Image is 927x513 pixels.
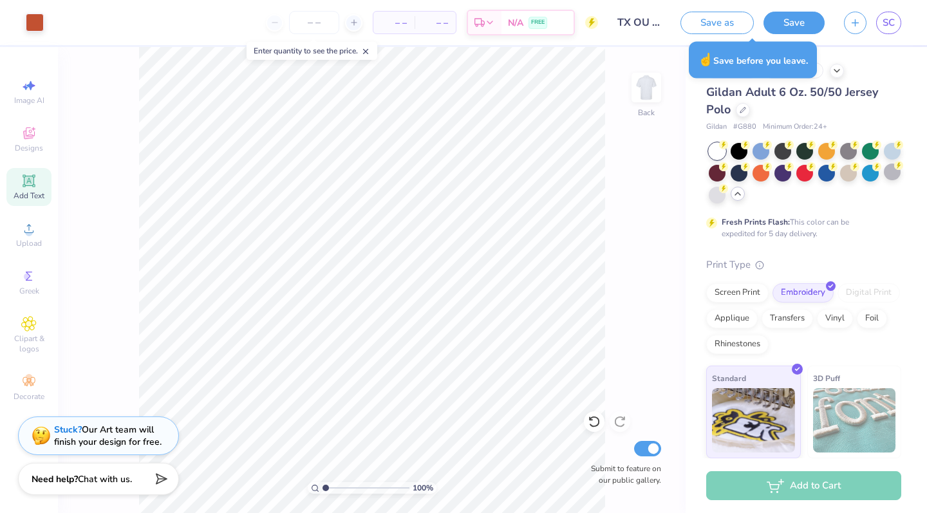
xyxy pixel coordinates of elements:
[54,424,162,448] div: Our Art team will finish your design for free.
[712,388,795,452] img: Standard
[78,473,132,485] span: Chat with us.
[817,309,853,328] div: Vinyl
[762,309,813,328] div: Transfers
[16,238,42,248] span: Upload
[763,12,825,34] button: Save
[813,388,896,452] img: 3D Puff
[19,286,39,296] span: Greek
[706,283,769,303] div: Screen Print
[838,283,900,303] div: Digital Print
[14,391,44,402] span: Decorate
[698,51,713,68] span: ☝️
[638,107,655,118] div: Back
[722,217,790,227] strong: Fresh Prints Flash:
[413,482,433,494] span: 100 %
[14,191,44,201] span: Add Text
[633,75,659,100] img: Back
[15,143,43,153] span: Designs
[722,216,880,239] div: This color can be expedited for 5 day delivery.
[883,15,895,30] span: SC
[381,16,407,30] span: – –
[584,463,661,486] label: Submit to feature on our public gallery.
[706,122,727,133] span: Gildan
[689,42,817,79] div: Save before you leave.
[876,12,901,34] a: SC
[32,473,78,485] strong: Need help?
[247,42,377,60] div: Enter quantity to see the price.
[608,10,671,35] input: Untitled Design
[712,371,746,385] span: Standard
[706,84,878,117] span: Gildan Adult 6 Oz. 50/50 Jersey Polo
[289,11,339,34] input: – –
[763,122,827,133] span: Minimum Order: 24 +
[422,16,448,30] span: – –
[733,122,756,133] span: # G880
[706,309,758,328] div: Applique
[680,12,754,34] button: Save as
[813,371,840,385] span: 3D Puff
[508,16,523,30] span: N/A
[54,424,82,436] strong: Stuck?
[14,95,44,106] span: Image AI
[772,283,834,303] div: Embroidery
[706,335,769,354] div: Rhinestones
[706,257,901,272] div: Print Type
[857,309,887,328] div: Foil
[531,18,545,27] span: FREE
[6,333,51,354] span: Clipart & logos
